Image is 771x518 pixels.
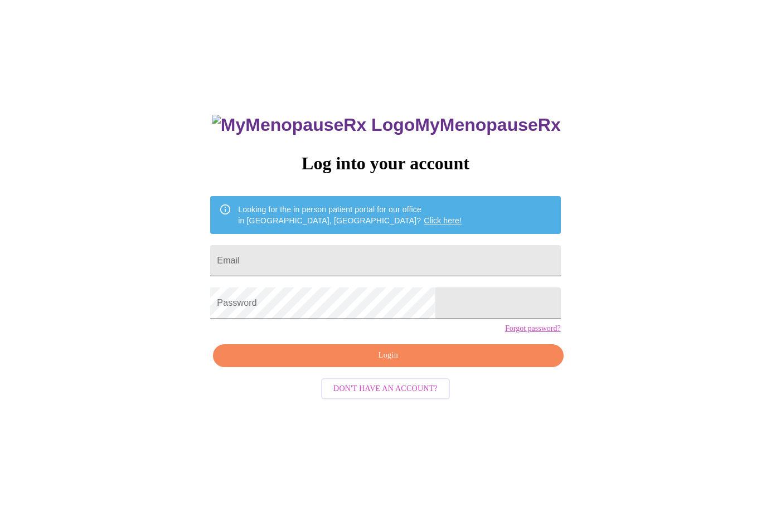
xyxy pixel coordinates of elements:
[505,324,561,333] a: Forgot password?
[226,349,550,363] span: Login
[212,115,415,135] img: MyMenopauseRx Logo
[318,383,453,392] a: Don't have an account?
[424,216,462,225] a: Click here!
[210,153,560,174] h3: Log into your account
[321,378,450,400] button: Don't have an account?
[238,199,462,231] div: Looking for the in person patient portal for our office in [GEOGRAPHIC_DATA], [GEOGRAPHIC_DATA]?
[333,382,438,396] span: Don't have an account?
[212,115,561,135] h3: MyMenopauseRx
[213,344,563,367] button: Login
